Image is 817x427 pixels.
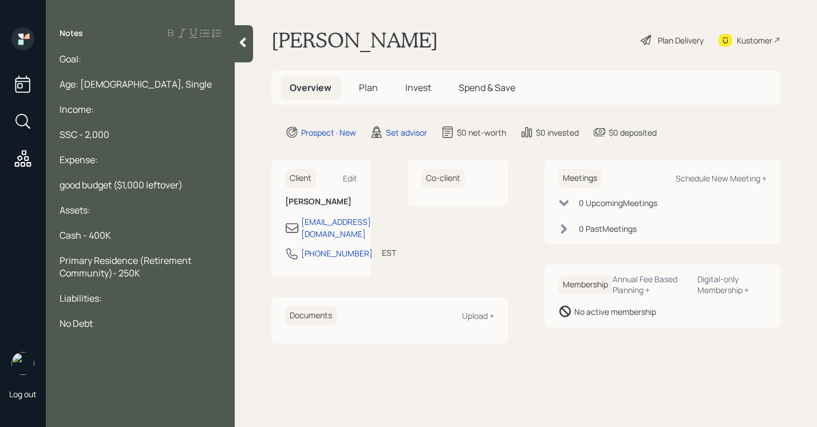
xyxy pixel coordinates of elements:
span: Spend & Save [459,81,515,94]
span: No Debt [60,317,93,330]
span: good budget ($1,000 leftover) [60,179,183,191]
span: Overview [290,81,331,94]
div: Plan Delivery [658,34,704,46]
div: $0 deposited [609,126,657,139]
span: Cash - 400K [60,229,111,242]
div: Log out [9,389,37,400]
div: Prospect · New [301,126,356,139]
div: Schedule New Meeting + [676,173,767,184]
span: Expense: [60,153,98,166]
div: Edit [343,173,357,184]
div: $0 net-worth [457,126,506,139]
h6: Client [285,169,316,188]
div: Upload + [462,310,494,321]
div: [PHONE_NUMBER] [301,247,373,259]
span: Income: [60,103,94,116]
span: Goal: [60,53,81,65]
div: Annual Fee Based Planning + [613,274,689,295]
div: Kustomer [737,34,772,46]
img: retirable_logo.png [11,352,34,375]
div: [EMAIL_ADDRESS][DOMAIN_NAME] [301,216,371,240]
h6: [PERSON_NAME] [285,197,357,207]
h6: Meetings [558,169,602,188]
span: Liabilities: [60,292,102,305]
div: Digital-only Membership + [697,274,767,295]
div: EST [382,247,396,259]
span: Plan [359,81,378,94]
h1: [PERSON_NAME] [271,27,438,53]
div: 0 Past Meeting s [579,223,637,235]
div: Set advisor [386,126,427,139]
div: 0 Upcoming Meeting s [579,197,657,209]
h6: Membership [558,275,613,294]
div: $0 invested [536,126,579,139]
span: Invest [405,81,431,94]
h6: Co-client [421,169,465,188]
span: SSC - 2,000 [60,128,109,141]
span: Age: [DEMOGRAPHIC_DATA], Single [60,78,212,90]
label: Notes [60,27,83,39]
div: No active membership [574,306,656,318]
h6: Documents [285,306,337,325]
span: Assets: [60,204,90,216]
span: Primary Residence (Retirement Community)- 250K [60,254,193,279]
